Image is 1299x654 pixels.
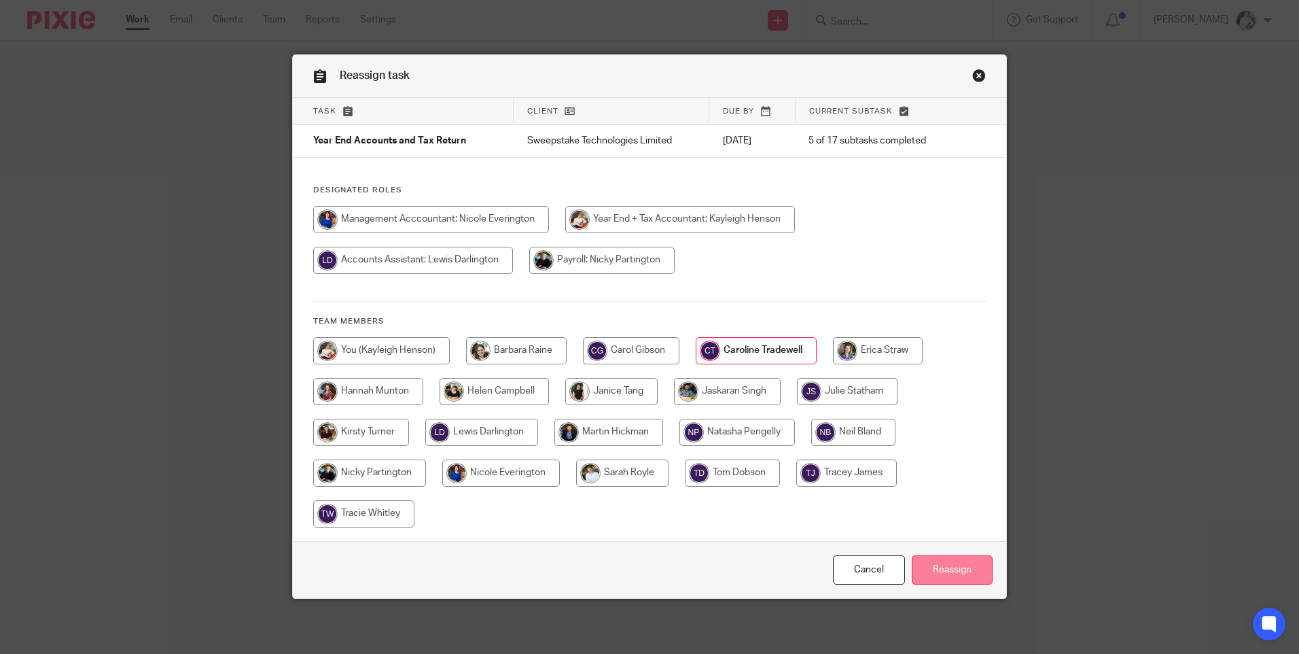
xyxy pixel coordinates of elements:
span: Current subtask [809,107,893,115]
span: Due by [723,107,754,115]
p: Sweepstake Technologies Limited [527,134,696,148]
span: Client [527,107,558,115]
span: Year End Accounts and Tax Return [313,137,466,146]
p: [DATE] [723,134,781,148]
h4: Designated Roles [313,185,986,196]
a: Close this dialog window [833,555,905,585]
td: 5 of 17 subtasks completed [795,125,959,158]
a: Close this dialog window [972,69,986,87]
input: Reassign [912,555,993,585]
h4: Team members [313,316,986,327]
span: Task [313,107,336,115]
span: Reassign task [340,70,410,81]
